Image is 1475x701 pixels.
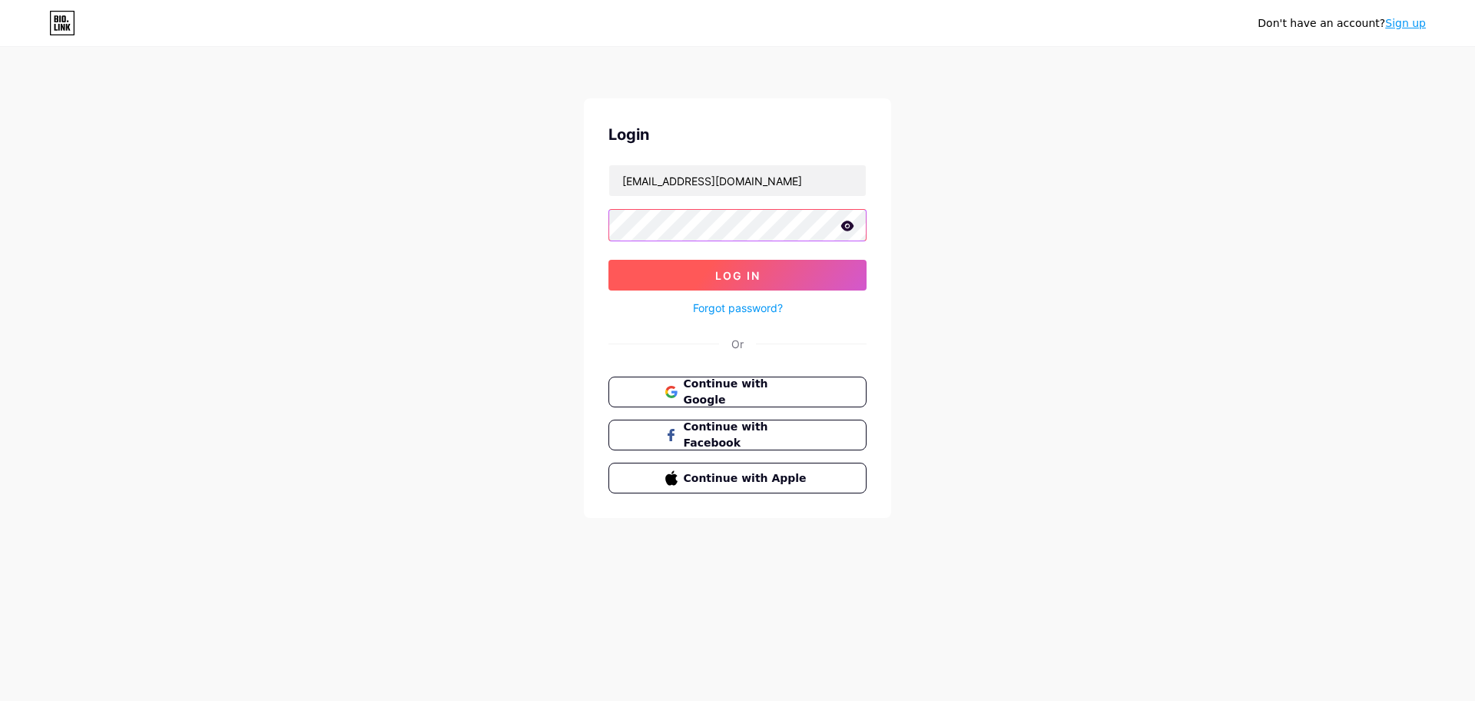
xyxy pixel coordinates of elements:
[608,123,867,146] div: Login
[693,300,783,316] a: Forgot password?
[608,420,867,450] button: Continue with Facebook
[608,377,867,407] button: Continue with Google
[1258,15,1426,32] div: Don't have an account?
[684,376,810,408] span: Continue with Google
[609,165,866,196] input: Username
[608,463,867,493] button: Continue with Apple
[684,419,810,451] span: Continue with Facebook
[1385,17,1426,29] a: Sign up
[715,269,761,282] span: Log In
[731,336,744,352] div: Or
[608,260,867,291] button: Log In
[684,470,810,487] span: Continue with Apple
